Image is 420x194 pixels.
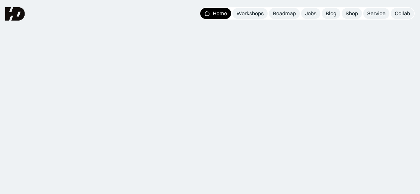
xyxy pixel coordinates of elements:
[326,10,336,17] div: Blog
[305,10,316,17] div: Jobs
[213,10,227,17] div: Home
[367,10,385,17] div: Service
[395,10,410,17] div: Collab
[301,8,320,19] a: Jobs
[269,8,300,19] a: Roadmap
[273,10,296,17] div: Roadmap
[200,8,231,19] a: Home
[342,8,362,19] a: Shop
[236,10,264,17] div: Workshops
[346,10,358,17] div: Shop
[322,8,340,19] a: Blog
[391,8,414,19] a: Collab
[232,8,268,19] a: Workshops
[363,8,389,19] a: Service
